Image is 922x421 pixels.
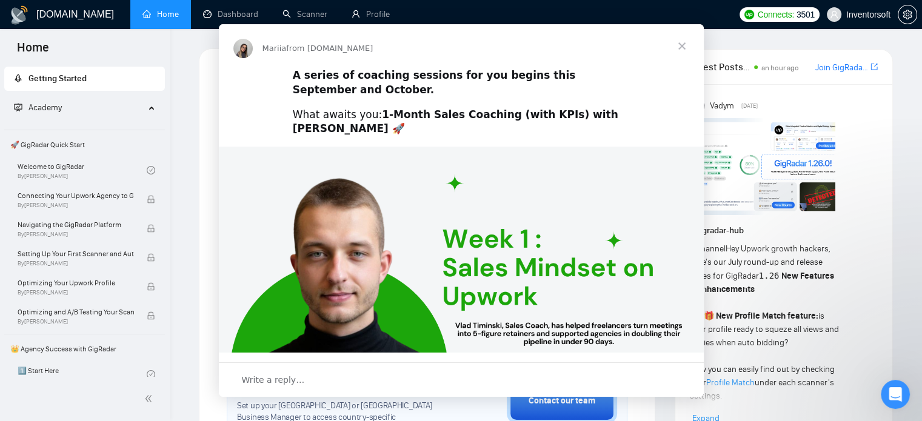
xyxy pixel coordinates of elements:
span: Close [660,24,704,68]
b: 1-Month Sales Coaching (with KPIs) with [PERSON_NAME] 🚀 [293,108,618,135]
img: Profile image for Mariia [233,39,253,58]
div: Open conversation and reply [219,362,704,397]
span: from [DOMAIN_NAME] [286,44,373,53]
div: What awaits you: [293,108,630,137]
span: Mariia [262,44,287,53]
b: A series of coaching sessions for you begins this September and October. [293,69,576,96]
span: Write a reply… [242,372,305,388]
